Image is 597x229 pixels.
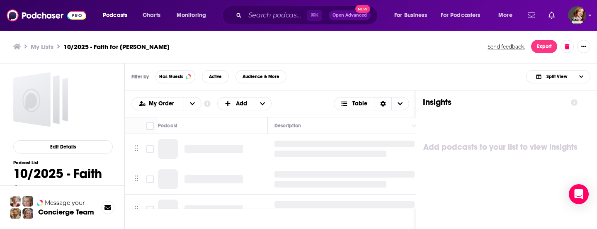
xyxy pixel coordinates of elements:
[31,43,53,51] a: My Lists
[230,6,386,25] div: Search podcasts, credits, & more...
[63,43,170,51] h3: 10/2025 - Faith for [PERSON_NAME]
[388,9,437,22] button: open menu
[329,10,371,20] button: Open AdvancedNew
[498,10,512,21] span: More
[209,74,222,79] span: Active
[38,208,94,216] h3: Concierge Team
[332,13,367,17] span: Open Advanced
[569,184,589,204] div: Open Intercom Messenger
[10,196,21,207] img: Sydney Profile
[171,9,217,22] button: open menu
[159,74,183,79] span: Has Guests
[134,203,139,216] button: Move
[577,40,590,53] button: Show More Button
[394,10,427,21] span: For Business
[441,10,481,21] span: For Podcasters
[355,5,370,13] span: New
[22,196,33,207] img: Jules Profile
[204,100,211,108] a: Show additional information
[374,97,391,110] div: Sort Direction
[352,101,367,107] span: Table
[143,10,160,21] span: Charts
[45,199,85,207] span: Message your
[131,97,201,110] h2: Choose List sort
[435,9,493,22] button: open menu
[493,9,523,22] button: open menu
[568,6,586,24] span: Logged in as pamelastevensmedia
[7,7,86,23] img: Podchaser - Follow, Share and Rate Podcasts
[13,72,68,127] a: 10/2025 - Faith for Dr. Prato
[485,43,528,50] button: Send feedback.
[146,145,154,153] span: Toggle select row
[184,97,201,110] button: open menu
[423,141,578,154] h1: Add podcasts to your list to view insights
[103,10,127,21] span: Podcasts
[13,166,113,214] h1: 10/2025 - Faith for [PERSON_NAME]
[524,8,539,22] a: Show notifications dropdown
[131,74,149,80] h3: Filter by
[545,8,558,22] a: Show notifications dropdown
[409,121,419,131] button: Column Actions
[10,208,21,219] img: Jon Profile
[202,70,229,83] button: Active
[134,143,139,155] button: Move
[155,70,195,83] button: Has Guests
[146,206,154,213] span: Toggle select row
[132,101,184,107] button: open menu
[146,175,154,183] span: Toggle select row
[245,9,307,22] input: Search podcasts, credits, & more...
[423,97,564,107] h1: Insights
[334,97,410,110] button: Choose View
[97,9,138,22] button: open menu
[526,70,590,83] button: Choose View
[177,10,206,21] span: Monitoring
[149,101,177,107] span: My Order
[158,121,177,131] div: Podcast
[22,208,33,219] img: Barbara Profile
[13,160,113,166] h3: Podcast List
[243,74,279,79] span: Audience & More
[134,173,139,185] button: Move
[217,97,272,110] button: + Add
[235,70,286,83] button: Audience & More
[546,74,567,79] span: Split View
[568,6,586,24] img: User Profile
[137,9,165,22] a: Charts
[531,40,557,53] button: Export
[13,140,113,153] button: Edit Details
[236,101,247,107] span: Add
[307,10,322,21] span: ⌘ K
[568,6,586,24] button: Show profile menu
